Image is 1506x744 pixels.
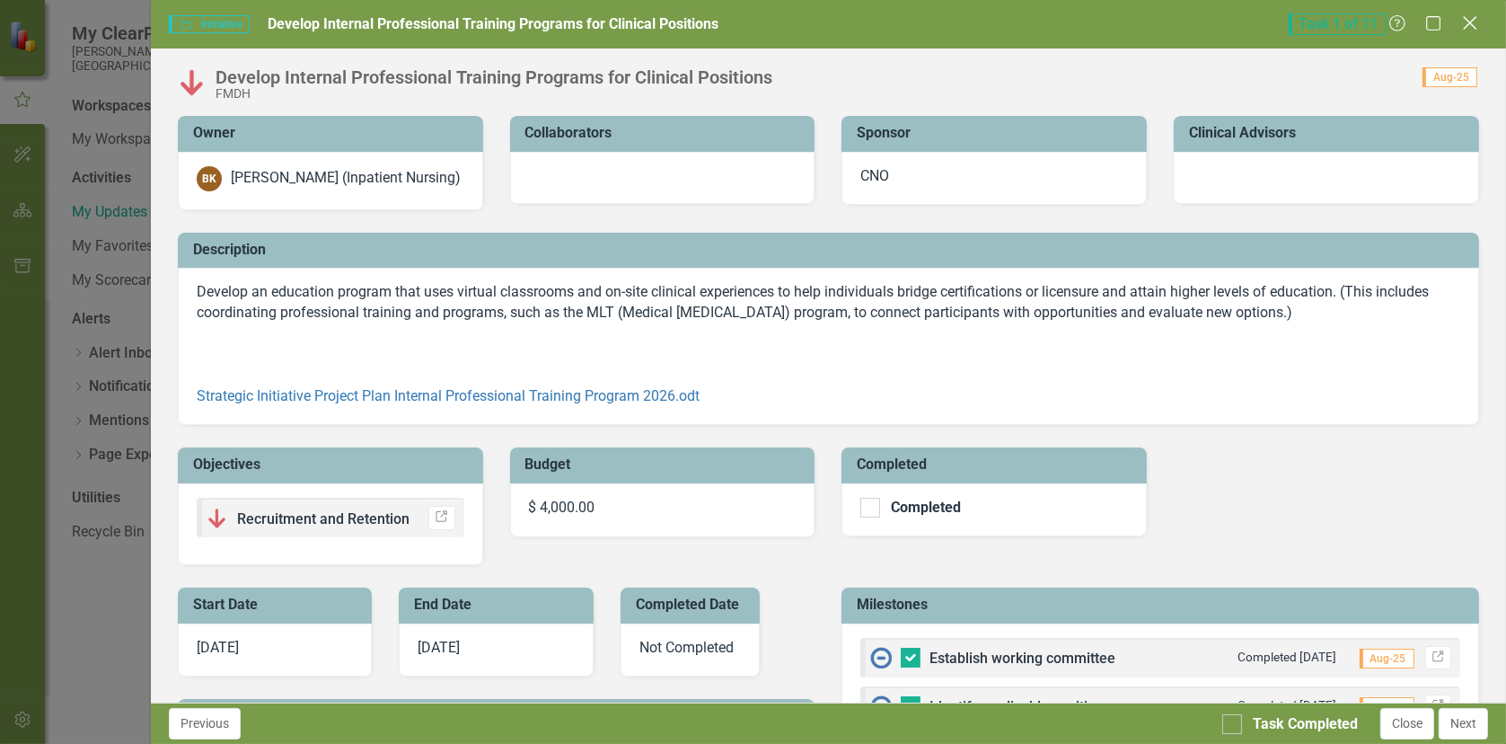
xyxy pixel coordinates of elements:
img: Below Plan [207,508,228,529]
div: Not Completed [621,624,760,678]
h3: Completed [857,456,1138,473]
img: No Information [870,695,892,717]
span: [DATE] [197,639,239,656]
span: Aug-25 [1360,697,1414,717]
span: [DATE] [418,639,460,656]
h3: End Date [414,597,585,613]
span: Develop Internal Professional Training Programs for Clinical Positions [268,15,718,32]
small: Completed [DATE] [1238,649,1337,666]
h3: Objectives [193,456,474,473]
div: Task Completed [1253,714,1358,735]
div: BK [197,166,222,191]
button: Previous [169,708,241,740]
span: CNO [860,167,889,184]
span: Task 1 of 11 [1289,13,1387,35]
span: Establish working committee [929,650,1115,667]
h3: Budget [525,456,806,473]
img: No Information [870,647,892,669]
h3: Sponsor [857,125,1138,141]
button: Close [1380,708,1434,740]
span: $ 4,000.00 [529,499,595,516]
p: Develop an education program that uses virtual classrooms and on-site clinical experiences to hel... [197,282,1460,327]
h3: Collaborators [525,125,806,141]
h3: Description [193,242,1470,258]
h3: Start Date [193,597,364,613]
div: Develop Internal Professional Training Programs for Clinical Positions [216,67,772,87]
img: Below Plan [178,68,207,97]
small: Completed [DATE] [1238,697,1337,714]
h3: Milestones [857,597,1470,613]
button: Next [1439,708,1488,740]
span: Initiative [169,15,250,33]
span: Aug-25 [1422,67,1477,87]
div: FMDH [216,87,772,101]
h3: Clinical Advisors [1189,125,1470,141]
h3: Completed Date [636,597,751,613]
h3: Owner [193,125,474,141]
a: Strategic Initiative Project Plan Internal Professional Training Program 2026.odt [197,387,700,404]
div: [PERSON_NAME] (Inpatient Nursing) [231,168,461,189]
span: Aug-25 [1360,649,1414,669]
span: Recruitment and Retention [237,510,410,527]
